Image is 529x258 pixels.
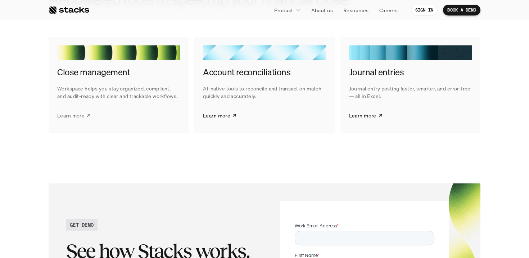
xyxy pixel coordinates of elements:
[343,6,369,14] p: Resources
[57,66,180,79] h4: Close management
[375,4,402,17] a: Careers
[203,66,326,79] h4: Account reconciliations
[443,5,480,15] a: BOOK A DEMO
[349,106,383,124] a: Learn more
[203,106,237,124] a: Learn more
[415,8,434,13] p: SIGN IN
[57,85,180,100] p: Workspace helps you stay organized, compliant, and audit-ready with clear and trackable workflows.
[203,112,230,119] p: Learn more
[203,85,326,100] p: AI-native tools to reconcile and transaction match quickly and accurately.
[349,85,472,100] p: Journal entry posting faster, smarter, and error-free — all in Excel.
[411,5,438,15] a: SIGN IN
[57,106,91,124] a: Learn more
[274,6,293,14] p: Product
[379,6,398,14] p: Careers
[447,8,476,13] p: BOOK A DEMO
[57,112,85,119] p: Learn more
[349,66,472,79] h4: Journal entries
[339,4,373,17] a: Resources
[349,112,376,119] p: Learn more
[311,6,333,14] p: About us
[307,4,337,17] a: About us
[85,137,117,142] a: Privacy Policy
[70,221,94,228] h2: GET DEMO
